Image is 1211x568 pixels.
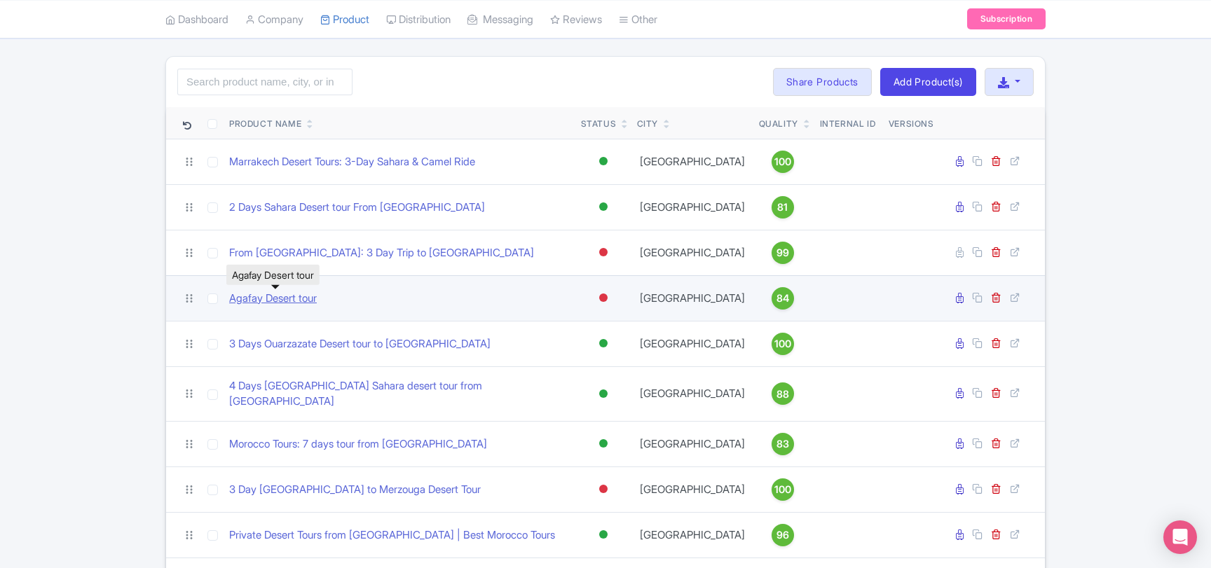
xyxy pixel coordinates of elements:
span: 100 [774,336,791,352]
span: 88 [776,387,789,402]
td: [GEOGRAPHIC_DATA] [631,275,753,321]
th: Versions [883,107,940,139]
span: 100 [774,482,791,497]
a: Share Products [773,68,872,96]
a: 81 [759,196,807,219]
a: 99 [759,242,807,264]
td: [GEOGRAPHIC_DATA] [631,321,753,366]
span: 84 [776,291,789,306]
a: Subscription [967,8,1046,29]
span: 99 [776,245,789,261]
a: 96 [759,524,807,546]
a: 84 [759,287,807,310]
a: Marrakech Desert Tours: 3-Day Sahara & Camel Ride [229,154,475,170]
a: 3 Day [GEOGRAPHIC_DATA] to Merzouga Desert Tour [229,482,481,498]
div: Active [596,197,610,217]
div: Product Name [229,118,301,130]
span: 81 [777,200,788,215]
span: 83 [776,436,789,452]
a: Morocco Tours: 7 days tour from [GEOGRAPHIC_DATA] [229,436,487,452]
td: [GEOGRAPHIC_DATA] [631,230,753,275]
a: From [GEOGRAPHIC_DATA]: 3 Day Trip to [GEOGRAPHIC_DATA] [229,245,534,261]
th: Internal ID [812,107,883,139]
td: [GEOGRAPHIC_DATA] [631,421,753,466]
a: Add Product(s) [880,68,976,96]
td: [GEOGRAPHIC_DATA] [631,466,753,512]
td: [GEOGRAPHIC_DATA] [631,139,753,184]
div: Active [596,384,610,404]
a: Agafay Desert tour [229,291,317,307]
a: 100 [759,478,807,501]
div: Status [581,118,617,130]
div: Active [596,151,610,172]
div: Open Intercom Messenger [1163,520,1197,554]
span: 100 [774,154,791,169]
div: Active [596,333,610,354]
div: Inactive [596,242,610,263]
div: Active [596,525,610,545]
a: 88 [759,382,807,405]
div: Inactive [596,479,610,499]
div: Agafay Desert tour [226,265,320,285]
td: [GEOGRAPHIC_DATA] [631,366,753,421]
td: [GEOGRAPHIC_DATA] [631,512,753,557]
div: City [637,118,658,130]
a: 3 Days Ouarzazate Desert tour to [GEOGRAPHIC_DATA] [229,336,491,352]
span: 96 [776,527,789,543]
div: Quality [759,118,798,130]
a: 2 Days Sahara Desert tour From [GEOGRAPHIC_DATA] [229,200,485,216]
a: 4 Days [GEOGRAPHIC_DATA] Sahara desert tour from [GEOGRAPHIC_DATA] [229,378,570,410]
input: Search product name, city, or interal id [177,69,353,95]
a: 83 [759,433,807,455]
a: 100 [759,333,807,355]
a: Private Desert Tours from [GEOGRAPHIC_DATA] | Best Morocco Tours [229,527,555,543]
div: Active [596,434,610,454]
td: [GEOGRAPHIC_DATA] [631,184,753,230]
div: Inactive [596,288,610,308]
a: 100 [759,151,807,173]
